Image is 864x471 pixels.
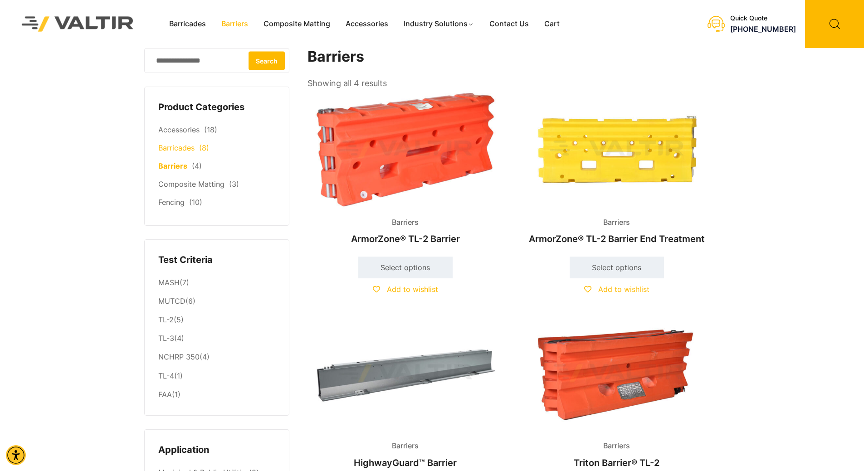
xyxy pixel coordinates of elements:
[158,296,185,306] a: MUTCD
[358,257,453,278] a: Select options for “ArmorZone® TL-2 Barrier”
[158,125,200,134] a: Accessories
[158,330,275,348] li: (4)
[158,367,275,385] li: (1)
[598,285,649,294] span: Add to wishlist
[10,5,146,43] img: Valtir Rentals
[158,443,275,457] h4: Application
[256,17,338,31] a: Composite Matting
[158,371,174,380] a: TL-4
[308,76,387,91] p: Showing all 4 results
[308,315,503,432] img: Barriers
[158,198,185,207] a: Fencing
[204,125,217,134] span: (18)
[308,91,503,208] img: An orange plastic barrier with a textured surface, designed for traffic control or safety purposes.
[385,216,425,229] span: Barriers
[199,143,209,152] span: (8)
[338,17,396,31] a: Accessories
[249,51,285,70] button: Search
[192,161,202,170] span: (4)
[308,48,716,66] h1: Barriers
[519,91,715,208] img: Barriers
[158,101,275,114] h4: Product Categories
[519,315,715,432] img: Barriers
[229,180,239,189] span: (3)
[144,48,289,73] input: Search for:
[158,161,187,170] a: Barriers
[387,285,438,294] span: Add to wishlist
[158,273,275,292] li: (7)
[158,315,174,324] a: TL-2
[158,348,275,367] li: (4)
[308,229,503,249] h2: ArmorZone® TL-2 Barrier
[519,91,715,249] a: BarriersArmorZone® TL-2 Barrier End Treatment
[214,17,256,31] a: Barriers
[158,278,180,287] a: MASH
[158,385,275,402] li: (1)
[730,24,796,34] a: call (888) 496-3625
[6,445,26,465] div: Accessibility Menu
[158,311,275,330] li: (5)
[537,17,567,31] a: Cart
[519,229,715,249] h2: ArmorZone® TL-2 Barrier End Treatment
[482,17,537,31] a: Contact Us
[570,257,664,278] a: Select options for “ArmorZone® TL-2 Barrier End Treatment”
[161,17,214,31] a: Barricades
[158,352,200,361] a: NCHRP 350
[158,334,174,343] a: TL-3
[596,216,637,229] span: Barriers
[730,15,796,22] div: Quick Quote
[396,17,482,31] a: Industry Solutions
[189,198,202,207] span: (10)
[596,439,637,453] span: Barriers
[158,180,225,189] a: Composite Matting
[158,253,275,267] h4: Test Criteria
[158,390,172,399] a: FAA
[385,439,425,453] span: Barriers
[158,143,195,152] a: Barricades
[584,285,649,294] a: Add to wishlist
[308,91,503,249] a: BarriersArmorZone® TL-2 Barrier
[158,292,275,311] li: (6)
[373,285,438,294] a: Add to wishlist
